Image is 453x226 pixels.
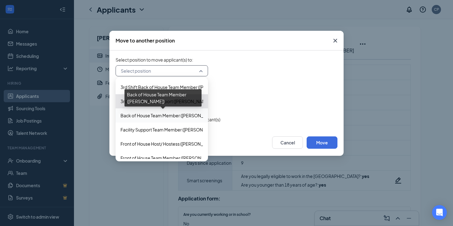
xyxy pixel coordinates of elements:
[120,98,211,105] span: 3rd Shift Facilities Support ([PERSON_NAME])
[272,136,303,149] button: Cancel
[432,205,447,220] div: Open Intercom Messenger
[116,37,175,44] div: Move to another position
[120,126,220,133] span: Facility Support Team Member ([PERSON_NAME])
[120,155,218,161] span: Front of House Team Member ([PERSON_NAME])
[124,89,202,107] div: Back of House Team Member ([PERSON_NAME])
[327,31,344,50] button: Close
[116,86,337,92] span: Select stage to move applicant(s) to :
[120,84,236,91] span: 3rd Shift Back of House Team Member ([PERSON_NAME])
[120,112,218,119] span: Back of House Team Member ([PERSON_NAME])
[307,136,337,149] button: Move
[116,57,337,63] span: Select position to move applicant(s) to :
[120,140,218,147] span: Front of House Host/ Hostess ([PERSON_NAME])
[332,37,339,44] svg: Cross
